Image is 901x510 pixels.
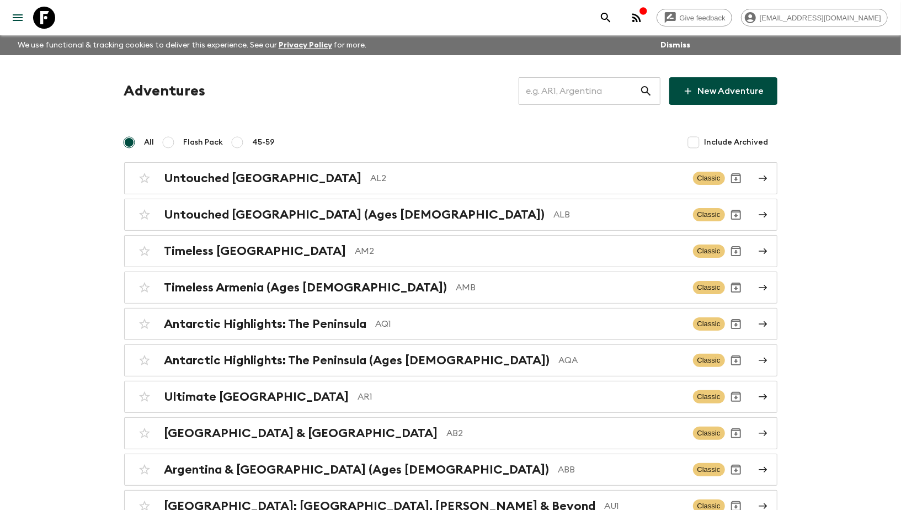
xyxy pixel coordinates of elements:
p: AB2 [447,427,684,440]
span: Classic [693,427,725,440]
button: Dismiss [658,38,693,53]
a: Untouched [GEOGRAPHIC_DATA]AL2ClassicArchive [124,162,777,194]
button: Archive [725,422,747,444]
h2: Antarctic Highlights: The Peninsula [164,317,367,331]
span: Classic [693,390,725,403]
h1: Adventures [124,80,206,102]
h2: Untouched [GEOGRAPHIC_DATA] [164,171,362,185]
span: All [145,137,154,148]
a: Ultimate [GEOGRAPHIC_DATA]AR1ClassicArchive [124,381,777,413]
a: Privacy Policy [279,41,332,49]
button: Archive [725,459,747,481]
p: AM2 [355,245,684,258]
p: AQA [559,354,684,367]
button: Archive [725,240,747,262]
span: Classic [693,245,725,258]
span: Flash Pack [184,137,223,148]
h2: Antarctic Highlights: The Peninsula (Ages [DEMOGRAPHIC_DATA]) [164,353,550,368]
p: ALB [554,208,684,221]
a: [GEOGRAPHIC_DATA] & [GEOGRAPHIC_DATA]AB2ClassicArchive [124,417,777,449]
h2: Untouched [GEOGRAPHIC_DATA] (Ages [DEMOGRAPHIC_DATA]) [164,208,545,222]
div: [EMAIL_ADDRESS][DOMAIN_NAME] [741,9,888,26]
span: Classic [693,354,725,367]
h2: Timeless Armenia (Ages [DEMOGRAPHIC_DATA]) [164,280,447,295]
a: Timeless [GEOGRAPHIC_DATA]AM2ClassicArchive [124,235,777,267]
span: Give feedback [674,14,732,22]
h2: Argentina & [GEOGRAPHIC_DATA] (Ages [DEMOGRAPHIC_DATA]) [164,463,550,477]
span: 45-59 [253,137,275,148]
span: [EMAIL_ADDRESS][DOMAIN_NAME] [754,14,887,22]
button: Archive [725,386,747,408]
span: Classic [693,317,725,331]
button: Archive [725,167,747,189]
button: menu [7,7,29,29]
p: We use functional & tracking cookies to deliver this experience. See our for more. [13,35,371,55]
a: Untouched [GEOGRAPHIC_DATA] (Ages [DEMOGRAPHIC_DATA])ALBClassicArchive [124,199,777,231]
button: Archive [725,313,747,335]
span: Include Archived [705,137,769,148]
button: Archive [725,277,747,299]
h2: [GEOGRAPHIC_DATA] & [GEOGRAPHIC_DATA] [164,426,438,440]
button: Archive [725,204,747,226]
button: search adventures [595,7,617,29]
p: AQ1 [376,317,684,331]
span: Classic [693,208,725,221]
span: Classic [693,172,725,185]
h2: Timeless [GEOGRAPHIC_DATA] [164,244,346,258]
a: Antarctic Highlights: The PeninsulaAQ1ClassicArchive [124,308,777,340]
span: Classic [693,463,725,476]
a: Timeless Armenia (Ages [DEMOGRAPHIC_DATA])AMBClassicArchive [124,272,777,304]
h2: Ultimate [GEOGRAPHIC_DATA] [164,390,349,404]
a: Give feedback [657,9,732,26]
p: AMB [456,281,684,294]
span: Classic [693,281,725,294]
a: Argentina & [GEOGRAPHIC_DATA] (Ages [DEMOGRAPHIC_DATA])ABBClassicArchive [124,454,777,486]
a: New Adventure [669,77,777,105]
p: AL2 [371,172,684,185]
button: Archive [725,349,747,371]
p: ABB [558,463,684,476]
p: AR1 [358,390,684,403]
input: e.g. AR1, Argentina [519,76,639,107]
a: Antarctic Highlights: The Peninsula (Ages [DEMOGRAPHIC_DATA])AQAClassicArchive [124,344,777,376]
